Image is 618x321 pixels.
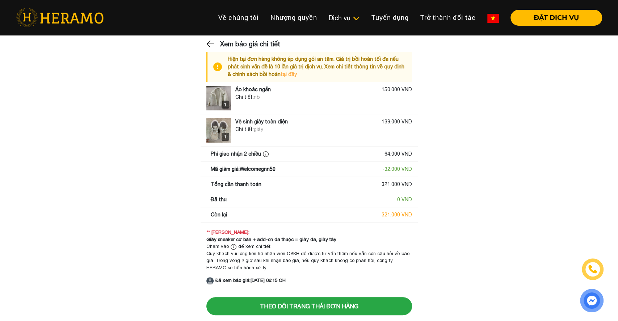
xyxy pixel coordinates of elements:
div: 0 VND [397,196,412,203]
button: Theo dõi trạng thái đơn hàng [206,297,412,315]
div: 1 [222,101,229,109]
span: Hiện tại đơn hàng không áp dụng gói an tâm. Giá trị bồi hoàn tối đa nếu phát sinh vấn đề là 10 lầ... [228,56,404,77]
div: Đã thu [211,196,227,203]
a: tại đây [281,71,297,77]
div: Mã giảm giá: Welcomegnn50 [211,165,276,173]
img: logo [206,118,231,143]
div: Quý khách vui lòng liên hệ nhân viên CSKH để được tư vấn thêm nếu vẫn còn câu hỏi về báo giá. Tro... [206,250,412,271]
img: subToggleIcon [352,15,360,22]
img: info [213,55,228,78]
div: 64.000 VND [384,150,412,158]
div: Dịch vụ [329,13,360,23]
div: 321.000 VND [382,211,412,219]
a: Tuyển dụng [366,10,415,25]
img: phone-icon [588,264,598,274]
div: Áo khoác ngắn [235,86,271,93]
div: Phí giao nhận 2 chiều [211,150,270,158]
div: 1 [222,133,229,141]
h3: Xem báo giá chi tiết [220,35,280,53]
img: logo [206,86,231,110]
img: heramo-logo.png [16,8,104,27]
span: Chi tiết: [235,126,254,132]
div: Chạm vào để xem chi tiết. [206,243,412,250]
div: 139.000 VND [382,118,412,126]
img: info [231,244,236,250]
strong: Giày sneaker cơ bản + add-on da thuộc = giày da, giày tây [206,237,336,242]
div: Vệ sinh giày toàn diện [235,118,288,126]
img: back [206,38,216,49]
img: info [263,151,269,157]
span: Chi tiết: [235,94,254,100]
a: Nhượng quyền [265,10,323,25]
div: 321.000 VND [382,181,412,188]
div: 150.000 VND [382,86,412,93]
a: ĐẶT DỊCH VỤ [505,14,602,21]
img: vn-flag.png [487,14,499,23]
a: phone-icon [583,259,603,279]
button: ĐẶT DỊCH VỤ [510,10,602,26]
strong: ** [PERSON_NAME]: [206,229,249,235]
a: Về chúng tôi [213,10,265,25]
span: nb [254,94,260,100]
div: - 32.000 VND [382,165,412,173]
div: Còn lại [211,211,227,219]
span: giày [254,126,263,132]
a: Trở thành đối tác [415,10,482,25]
img: account [206,277,214,284]
div: Tổng cần thanh toán [211,181,261,188]
strong: Đã xem báo giá: [DATE] 06:15 CH [215,278,286,283]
